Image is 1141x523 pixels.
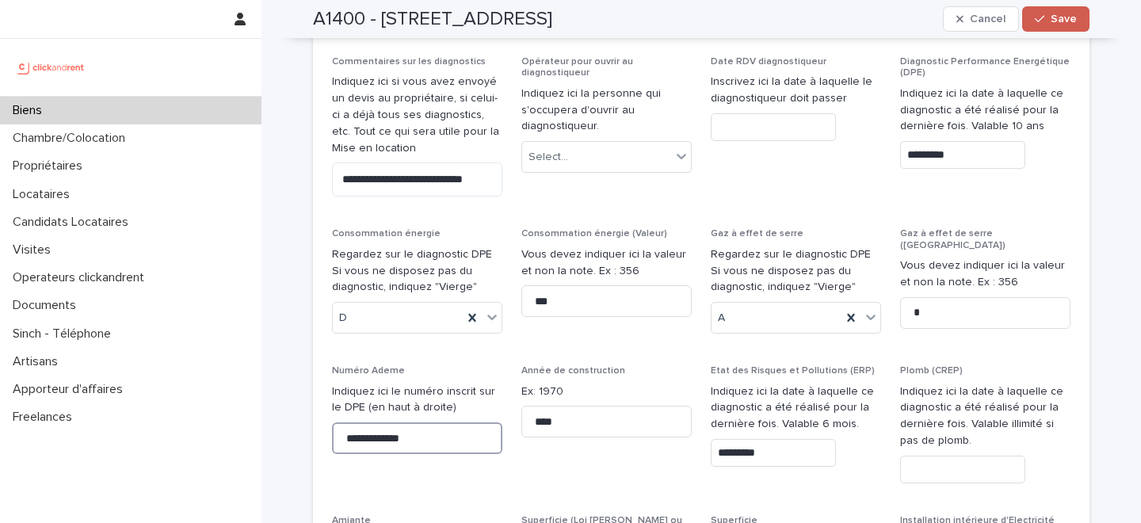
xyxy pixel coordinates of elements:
p: Chambre/Colocation [6,131,138,146]
span: Diagnostic Performance Energétique (DPE) [900,57,1070,78]
p: Indiquez ici la date à laquelle ce diagnostic a été réalisé pour la dernière fois. Valable 10 ans [900,86,1070,135]
span: Commentaires sur les diagnostics [332,57,486,67]
p: Indiquez ici la date à laquelle ce diagnostic a été réalisé pour la dernière fois. Valable 6 mois. [711,384,881,433]
span: Gaz à effet de serre [711,229,803,239]
p: Indiquez ici si vous avez envoyé un devis au propriétaire, si celui-ci a déjà tous ses diagnostic... [332,74,502,156]
span: Cancel [970,13,1006,25]
span: A [718,310,725,326]
span: Opérateur pour ouvrir au diagnostiqueur [521,57,633,78]
span: Save [1051,13,1077,25]
img: UCB0brd3T0yccxBKYDjQ [13,52,90,83]
p: Artisans [6,354,71,369]
div: Select... [529,149,568,166]
p: Freelances [6,410,85,425]
p: Indiquez ici le numéro inscrit sur le DPE (en haut à droite) [332,384,502,417]
p: Candidats Locataires [6,215,141,230]
span: D [339,310,347,326]
p: Vous devez indiquer ici la valeur et non la note. Ex : 356 [521,246,692,280]
span: Date RDV diagnostiqueur [711,57,826,67]
button: Cancel [943,6,1019,32]
button: Save [1022,6,1089,32]
p: Apporteur d'affaires [6,382,135,397]
span: Plomb (CREP) [900,366,963,376]
p: Propriétaires [6,158,95,174]
span: Consommation énergie [332,229,441,239]
p: Indiquez ici la date à laquelle ce diagnostic a été réalisé pour la dernière fois. Valable illimi... [900,384,1070,449]
span: Année de construction [521,366,625,376]
p: Operateurs clickandrent [6,270,157,285]
p: Indiquez ici la personne qui s'occupera d'ouvrir au diagnostiqueur. [521,86,692,135]
p: Biens [6,103,55,118]
span: Gaz à effet de serre ([GEOGRAPHIC_DATA]) [900,229,1006,250]
p: Regardez sur le diagnostic DPE Si vous ne disposez pas du diagnostic, indiquez "Vierge" [332,246,502,296]
span: Numéro Ademe [332,366,405,376]
p: Documents [6,298,89,313]
p: Regardez sur le diagnostic DPE Si vous ne disposez pas du diagnostic, indiquez "Vierge" [711,246,881,296]
h2: A1400 - [STREET_ADDRESS] [313,8,552,31]
p: Locataires [6,187,82,202]
p: Ex: 1970 [521,384,692,400]
p: Visites [6,242,63,258]
p: Vous devez indiquer ici la valeur et non la note. Ex : 356 [900,258,1070,291]
span: Consommation énergie (Valeur) [521,229,667,239]
p: Sinch - Téléphone [6,326,124,342]
p: Inscrivez ici la date à laquelle le diagnostiqueur doit passer [711,74,881,107]
span: Etat des Risques et Pollutions (ERP) [711,366,875,376]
